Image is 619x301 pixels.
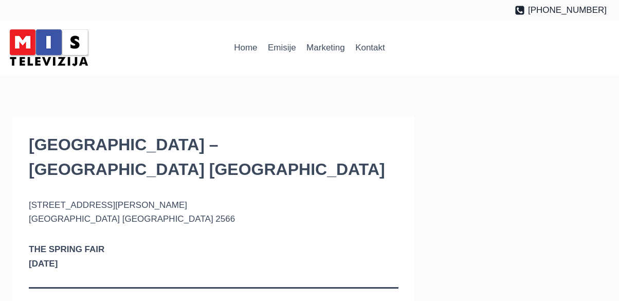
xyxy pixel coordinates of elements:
img: MIS Television [5,26,93,69]
a: Emisije [263,36,301,60]
a: Home [229,36,263,60]
h1: [GEOGRAPHIC_DATA] – [GEOGRAPHIC_DATA] [GEOGRAPHIC_DATA] [29,132,398,182]
p: [STREET_ADDRESS][PERSON_NAME] [GEOGRAPHIC_DATA] [GEOGRAPHIC_DATA] 2566 [29,198,398,226]
span: [PHONE_NUMBER] [528,3,607,17]
a: [PHONE_NUMBER] [515,3,607,17]
strong: THE SPRING FAIR [DATE] [29,244,104,268]
nav: Primary [229,36,390,60]
a: Kontakt [350,36,390,60]
a: Marketing [301,36,350,60]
